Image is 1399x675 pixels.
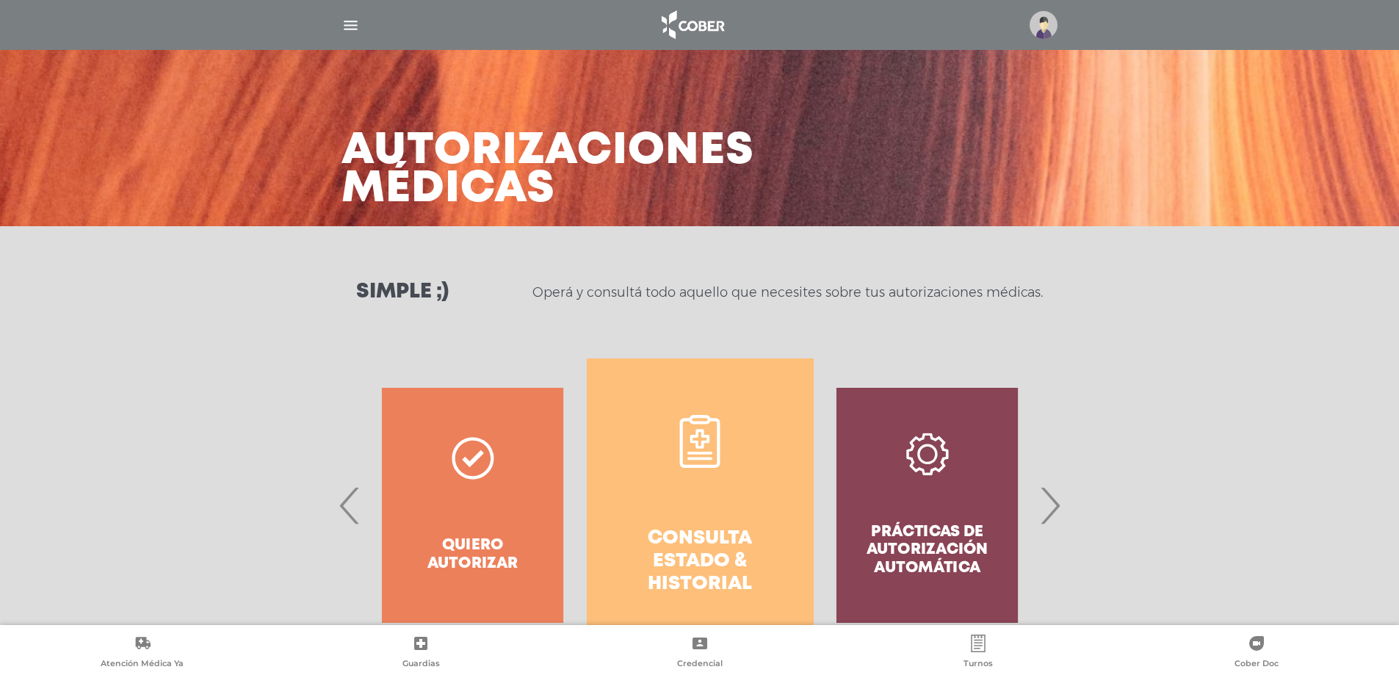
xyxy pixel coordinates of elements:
span: Credencial [677,658,723,671]
h3: Autorizaciones médicas [341,132,754,209]
a: Cober Doc [1118,635,1396,672]
p: Operá y consultá todo aquello que necesites sobre tus autorizaciones médicas. [532,284,1043,301]
span: Atención Médica Ya [101,658,184,671]
span: Cober Doc [1234,658,1279,671]
a: Credencial [560,635,839,672]
img: Cober_menu-lines-white.svg [341,16,360,35]
img: profile-placeholder.svg [1030,11,1058,39]
h3: Simple ;) [356,282,449,303]
span: Turnos [964,658,993,671]
span: Guardias [402,658,440,671]
h4: Consulta estado & historial [613,527,787,596]
a: Consulta estado & historial [587,358,814,652]
a: Atención Médica Ya [3,635,281,672]
img: logo_cober_home-white.png [654,7,731,43]
a: Guardias [281,635,560,672]
span: Previous [336,466,364,545]
a: Turnos [839,635,1117,672]
span: Next [1035,466,1064,545]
